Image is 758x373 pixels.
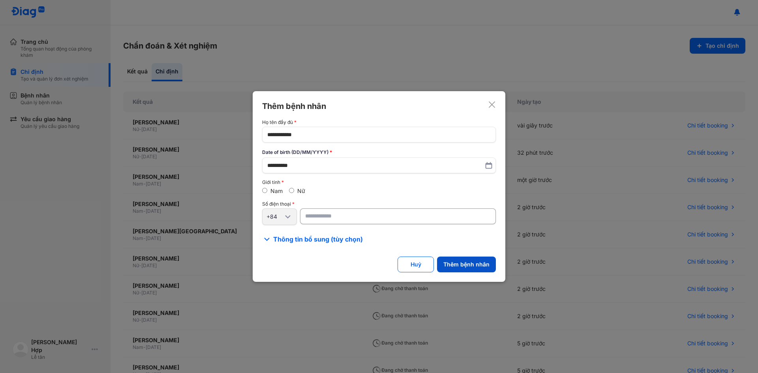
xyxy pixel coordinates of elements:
[262,201,496,207] div: Số điện thoại
[262,149,496,156] div: Date of birth (DD/MM/YYYY)
[262,101,326,112] div: Thêm bệnh nhân
[297,187,305,194] label: Nữ
[266,213,283,221] div: +84
[398,257,434,272] button: Huỷ
[262,120,496,125] div: Họ tên đầy đủ
[437,257,496,272] button: Thêm bệnh nhân
[270,187,283,194] label: Nam
[273,234,363,244] span: Thông tin bổ sung (tùy chọn)
[262,180,496,185] div: Giới tính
